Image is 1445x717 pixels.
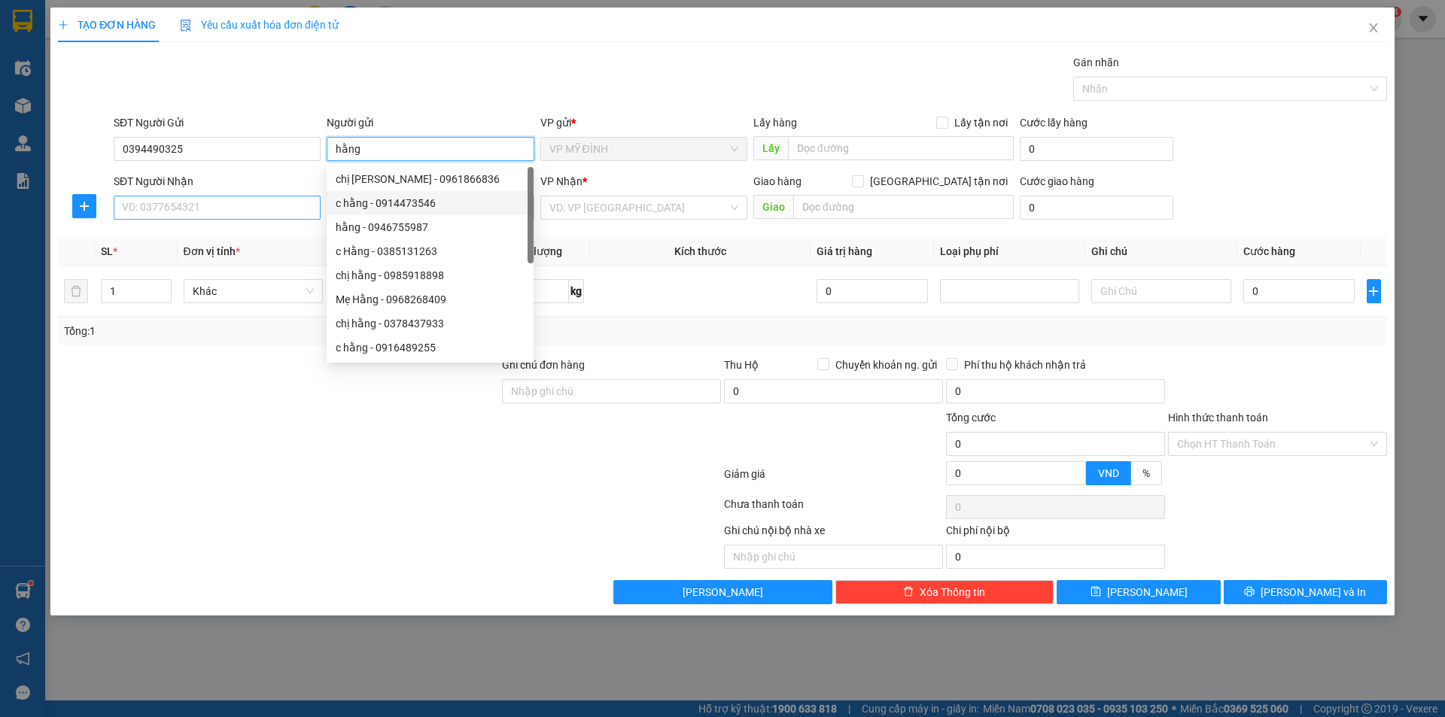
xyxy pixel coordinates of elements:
span: Lấy hàng [753,117,797,129]
input: Ghi Chú [1091,279,1231,303]
span: [GEOGRAPHIC_DATA], [GEOGRAPHIC_DATA] ↔ [GEOGRAPHIC_DATA] [18,64,129,115]
input: Nhập ghi chú [724,545,943,569]
div: chị hằng - 0961866836 [327,167,534,191]
button: Close [1352,8,1395,50]
span: Lấy tận nơi [948,114,1014,131]
img: icon [180,20,192,32]
input: Cước lấy hàng [1020,137,1173,161]
strong: CHUYỂN PHÁT NHANH AN PHÚ QUÝ [20,12,128,61]
div: Ghi chú nội bộ nhà xe [724,522,943,545]
button: deleteXóa Thông tin [835,580,1054,604]
span: TẠO ĐƠN HÀNG [58,19,156,31]
img: logo [8,81,16,156]
div: Tổng: 1 [64,323,558,339]
span: SL [101,245,113,257]
span: kg [569,279,584,303]
span: [PERSON_NAME] [1107,584,1188,600]
div: chị hằng - 0378437933 [327,311,534,336]
span: close [1367,22,1380,34]
span: save [1091,586,1101,598]
label: Cước lấy hàng [1020,117,1088,129]
span: up [1073,463,1082,472]
span: [GEOGRAPHIC_DATA] tận nơi [864,173,1014,190]
span: Giao [753,195,793,219]
div: hằng - 0946755987 [336,219,525,235]
span: Thu Hộ [724,359,759,371]
label: Cước giao hàng [1020,175,1094,187]
div: Mẹ Hằng - 0968268409 [327,287,534,311]
span: Increase Value [1069,462,1085,473]
input: Cước giao hàng [1020,196,1173,220]
div: c hằng - 0916489255 [327,336,534,360]
th: Loại phụ phí [934,237,1085,266]
span: [PERSON_NAME] [683,584,763,600]
div: chị [PERSON_NAME] - 0961866836 [336,171,525,187]
label: Hình thức thanh toán [1168,412,1268,424]
span: printer [1244,586,1255,598]
span: delete [903,586,914,598]
div: chị hằng - 0985918898 [336,267,525,284]
span: down [1073,475,1082,484]
span: plus [58,20,68,30]
div: Chi phí nội bộ [946,522,1165,545]
button: [PERSON_NAME] [613,580,832,604]
input: Dọc đường [793,195,1014,219]
span: up [159,282,168,291]
span: Kích thước [674,245,726,257]
span: Yêu cầu xuất hóa đơn điện tử [180,19,339,31]
span: Lấy [753,136,788,160]
span: plus [73,200,96,212]
span: down [159,293,168,302]
span: Tổng cước [946,412,996,424]
div: c hằng - 0916489255 [336,339,525,356]
span: VND [1098,467,1119,479]
span: Phí thu hộ khách nhận trả [958,357,1092,373]
button: plus [1367,279,1381,303]
span: VP Nhận [540,175,583,187]
span: Khác [193,280,314,302]
input: 0 [817,279,929,303]
div: c Hằng - 0385131263 [327,239,534,263]
span: Đơn vị tính [184,245,240,257]
div: SĐT Người Nhận [114,173,321,190]
button: plus [72,194,96,218]
button: delete [64,279,88,303]
span: Decrease Value [1069,473,1085,485]
div: hằng - 0946755987 [327,215,534,239]
div: Mẹ Hằng - 0968268409 [336,291,525,308]
th: Ghi chú [1085,237,1237,266]
span: Giao hàng [753,175,802,187]
div: chị hằng - 0985918898 [327,263,534,287]
label: Gán nhãn [1073,56,1119,68]
span: [PERSON_NAME] và In [1261,584,1366,600]
span: Định lượng [508,245,561,257]
span: Giá trị hàng [817,245,872,257]
span: Increase Value [154,280,171,291]
div: c hằng - 0914473546 [327,191,534,215]
span: Cước hàng [1243,245,1295,257]
button: save[PERSON_NAME] [1057,580,1220,604]
div: Giảm giá [722,466,945,492]
button: printer[PERSON_NAME] và In [1224,580,1387,604]
span: VP MỸ ĐÌNH [549,138,738,160]
div: c hằng - 0914473546 [336,195,525,211]
div: c Hằng - 0385131263 [336,243,525,260]
span: % [1142,467,1150,479]
span: Chuyển khoản ng. gửi [829,357,943,373]
label: Ghi chú đơn hàng [502,359,585,371]
div: Người gửi [327,114,534,131]
div: Chưa thanh toán [722,496,945,522]
div: VP gửi [540,114,747,131]
div: SĐT Người Gửi [114,114,321,131]
input: Ghi chú đơn hàng [502,379,721,403]
input: Dọc đường [788,136,1014,160]
span: Decrease Value [154,291,171,302]
span: Xóa Thông tin [920,584,985,600]
div: chị hằng - 0378437933 [336,315,525,332]
span: plus [1367,285,1380,297]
